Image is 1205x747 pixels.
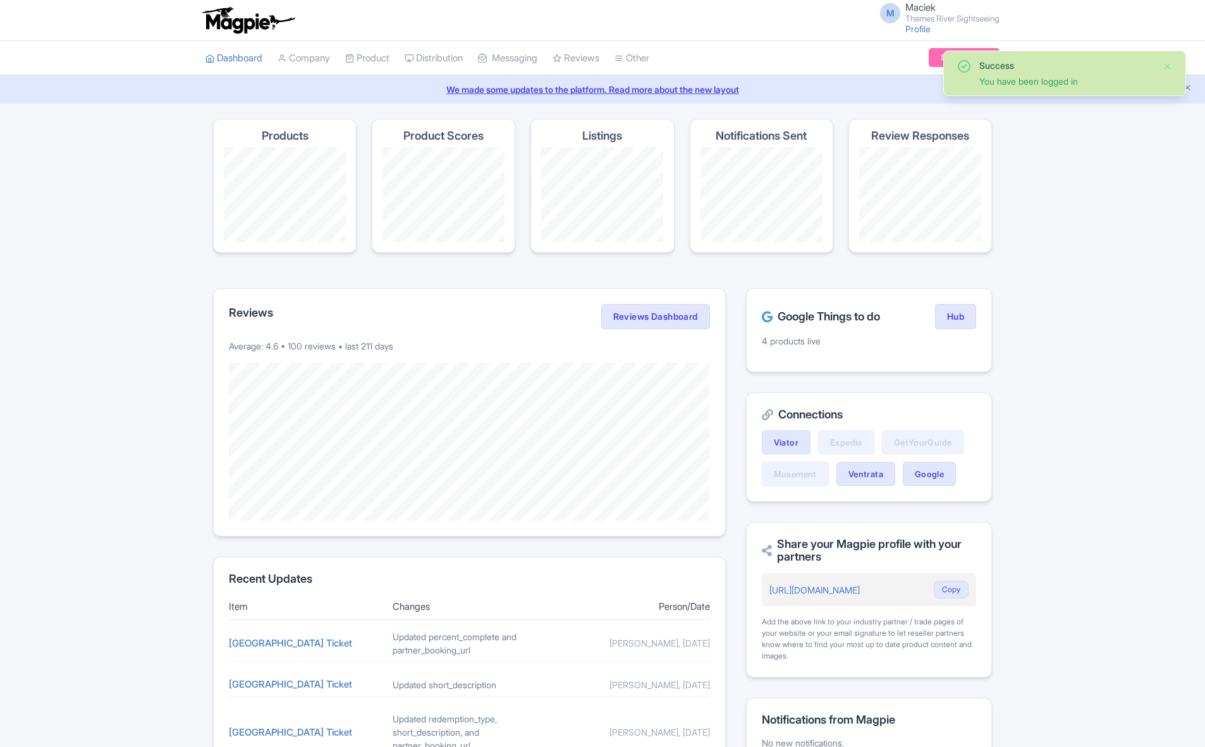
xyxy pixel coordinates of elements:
[262,130,309,142] h4: Products
[229,573,710,585] h2: Recent Updates
[229,600,382,614] div: Item
[556,726,710,739] div: [PERSON_NAME], [DATE]
[882,430,964,454] a: GetYourGuide
[556,636,710,650] div: [PERSON_NAME], [DATE]
[1163,59,1173,74] button: Close
[229,307,273,319] h2: Reviews
[553,41,599,76] a: Reviews
[229,678,352,690] a: [GEOGRAPHIC_DATA] Ticket
[393,600,546,614] div: Changes
[8,83,1197,96] a: We made some updates to the platform. Read more about the new layout
[199,6,297,34] img: logo-ab69f6fb50320c5b225c76a69d11143b.png
[278,41,330,76] a: Company
[229,726,352,738] a: [GEOGRAPHIC_DATA] Ticket
[762,462,829,486] a: Musement
[393,678,546,691] div: Updated short_description
[769,585,860,595] a: [URL][DOMAIN_NAME]
[615,41,649,76] a: Other
[405,41,463,76] a: Distribution
[905,23,931,34] a: Profile
[935,304,976,329] a: Hub
[934,581,969,598] button: Copy
[205,41,262,76] a: Dashboard
[403,130,484,142] h4: Product Scores
[556,678,710,691] div: [PERSON_NAME], [DATE]
[871,130,969,142] h4: Review Responses
[762,310,880,323] h2: Google Things to do
[905,15,1000,23] small: Thames River Sightseeing
[979,59,1153,72] div: Success
[762,714,976,726] h2: Notifications from Magpie
[903,462,956,486] a: Google
[762,334,976,348] p: 4 products live
[345,41,389,76] a: Product
[880,3,900,23] span: M
[818,430,874,454] a: Expedia
[762,616,976,662] div: Add the above link to your industry partner / trade pages of your website or your email signature...
[716,130,807,142] h4: Notifications Sent
[601,304,710,329] a: Reviews Dashboard
[582,130,622,142] h4: Listings
[929,48,1000,67] a: Subscription
[229,339,710,353] p: Average: 4.6 • 100 reviews • last 211 days
[556,600,710,614] div: Person/Date
[979,75,1153,88] div: You have been logged in
[393,630,546,657] div: Updated percent_complete and partner_booking_url
[478,41,537,76] a: Messaging
[872,3,1000,23] a: M Maciek Thames River Sightseeing
[762,408,976,421] h2: Connections
[762,430,810,454] a: Viator
[229,637,352,649] a: [GEOGRAPHIC_DATA] Ticket
[762,538,976,563] h2: Share your Magpie profile with your partners
[836,462,895,486] a: Ventrata
[905,1,936,13] span: Maciek
[1183,82,1192,96] button: Close announcement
